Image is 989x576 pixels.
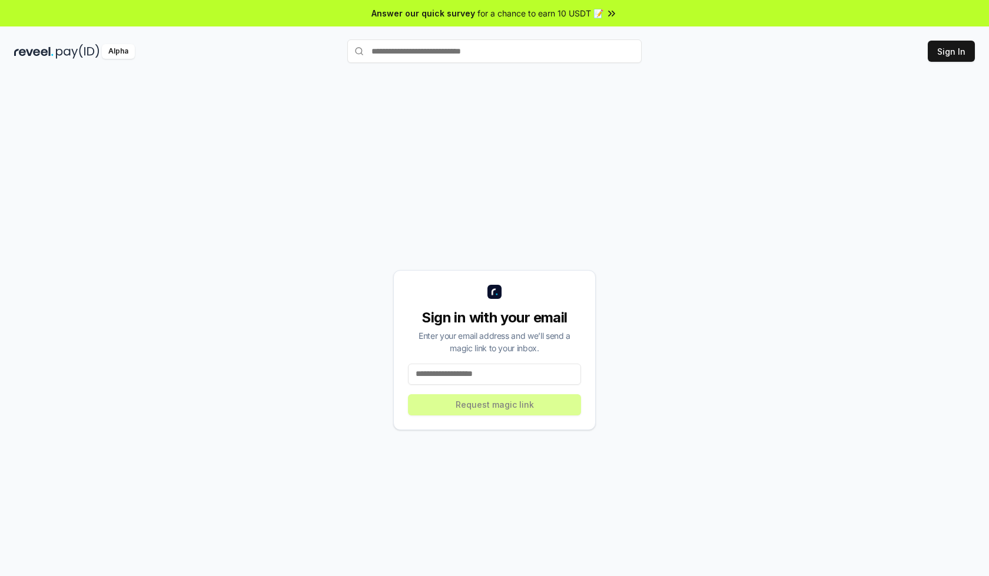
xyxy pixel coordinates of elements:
[408,308,581,327] div: Sign in with your email
[928,41,975,62] button: Sign In
[408,329,581,354] div: Enter your email address and we’ll send a magic link to your inbox.
[14,44,54,59] img: reveel_dark
[371,7,475,19] span: Answer our quick survey
[477,7,603,19] span: for a chance to earn 10 USDT 📝
[487,285,502,299] img: logo_small
[56,44,99,59] img: pay_id
[102,44,135,59] div: Alpha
